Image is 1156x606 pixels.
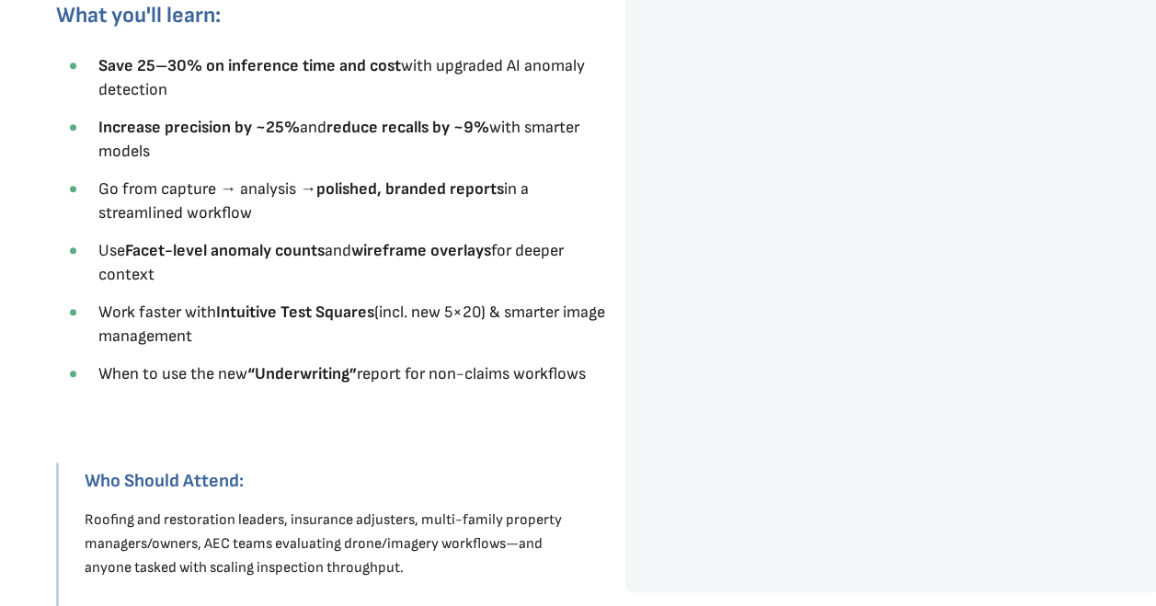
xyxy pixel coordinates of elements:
[98,118,300,137] strong: Increase precision by ~25%
[98,303,605,346] span: Work faster with (incl. new 5×20) & smarter image management
[98,179,529,223] span: Go from capture → analysis → in a streamlined workflow
[98,118,579,161] span: and with smarter models
[85,510,562,576] span: Roofing and restoration leaders, insurance adjusters, multi-family property managers/owners, AEC ...
[351,241,491,260] strong: wireframe overlays
[316,179,504,199] strong: polished, branded reports
[98,364,586,383] span: When to use the new report for non-claims workflows
[98,56,401,75] strong: Save 25–30% on inference time and cost
[247,364,357,383] strong: “Underwriting”
[98,56,585,99] span: with upgraded AI anomaly detection
[85,470,244,492] strong: Who Should Attend:
[326,118,489,137] strong: reduce recalls by ~9%
[56,2,221,29] span: What you'll learn:
[98,241,564,284] span: Use and for deeper context
[125,241,325,260] strong: Facet-level anomaly counts
[216,303,374,322] strong: Intuitive Test Squares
